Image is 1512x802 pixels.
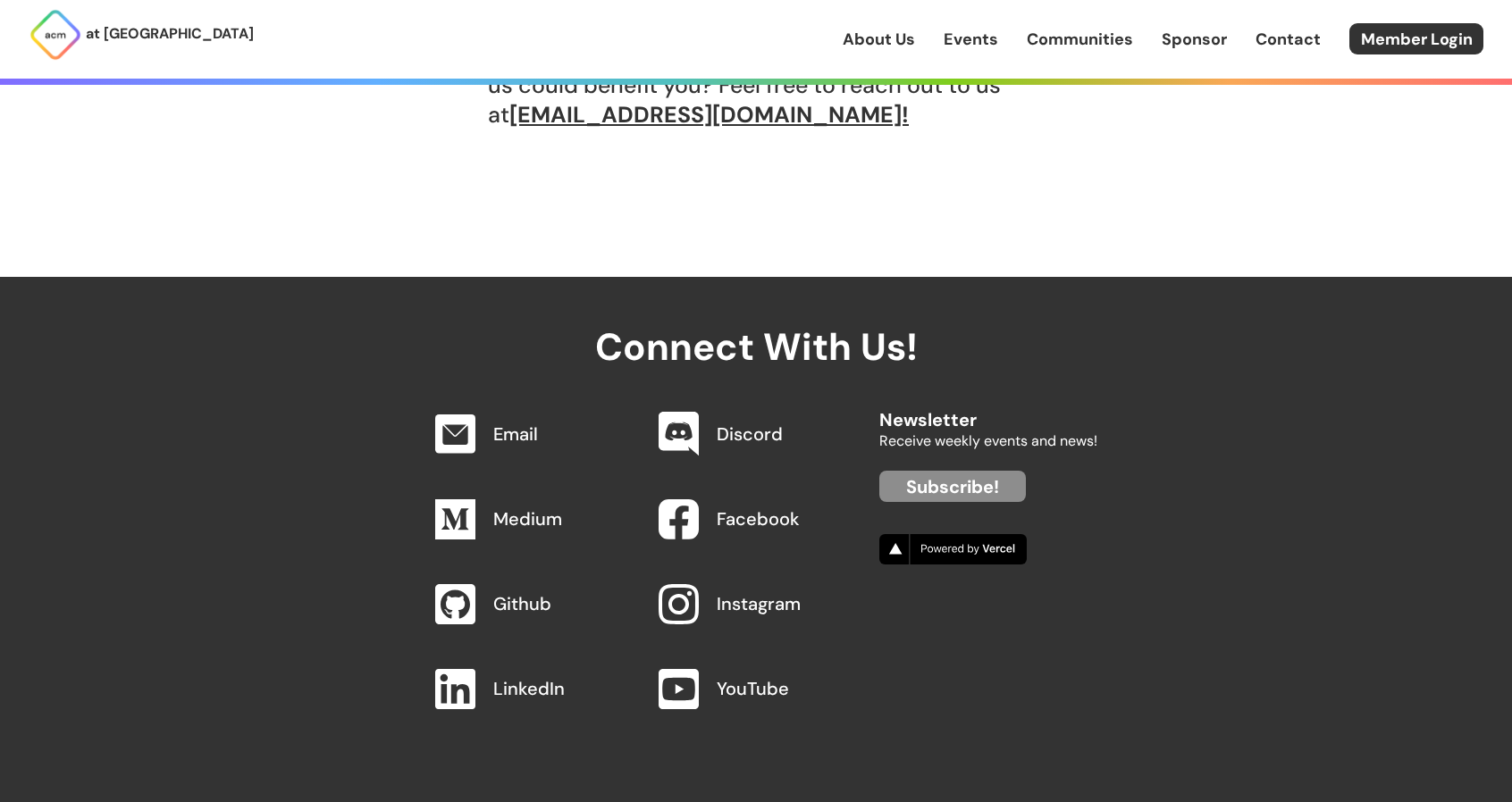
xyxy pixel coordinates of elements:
img: Instagram [659,584,699,624]
h2: Newsletter [879,392,1097,430]
a: Member Login [1349,23,1483,54]
img: ACM Logo [29,8,82,62]
a: [EMAIL_ADDRESS][DOMAIN_NAME]! [509,100,909,129]
img: YouTube [659,669,699,709]
a: About Us [843,28,915,51]
h2: Connect With Us! [415,277,1097,368]
p: Receive weekly events and news! [879,430,1097,453]
img: LinkedIn [435,669,475,709]
img: Github [435,584,475,624]
a: Email [493,422,538,446]
a: Subscribe! [879,471,1026,502]
img: Discord [659,412,699,456]
a: Facebook [717,507,800,530]
img: Medium [435,499,475,539]
a: Discord [717,422,783,446]
a: Events [944,28,998,51]
img: Email [435,414,475,454]
a: Communities [1027,28,1133,51]
a: Contact [1256,28,1321,51]
img: Facebook [659,499,699,539]
p: at [GEOGRAPHIC_DATA] [86,22,254,46]
a: Github [493,592,551,615]
a: Instagram [717,592,801,615]
a: YouTube [717,677,789,700]
a: LinkedIn [493,677,565,700]
img: Vercel [879,534,1027,564]
a: Medium [493,507,562,530]
a: Sponsor [1162,28,1227,51]
a: at [GEOGRAPHIC_DATA] [29,8,254,62]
